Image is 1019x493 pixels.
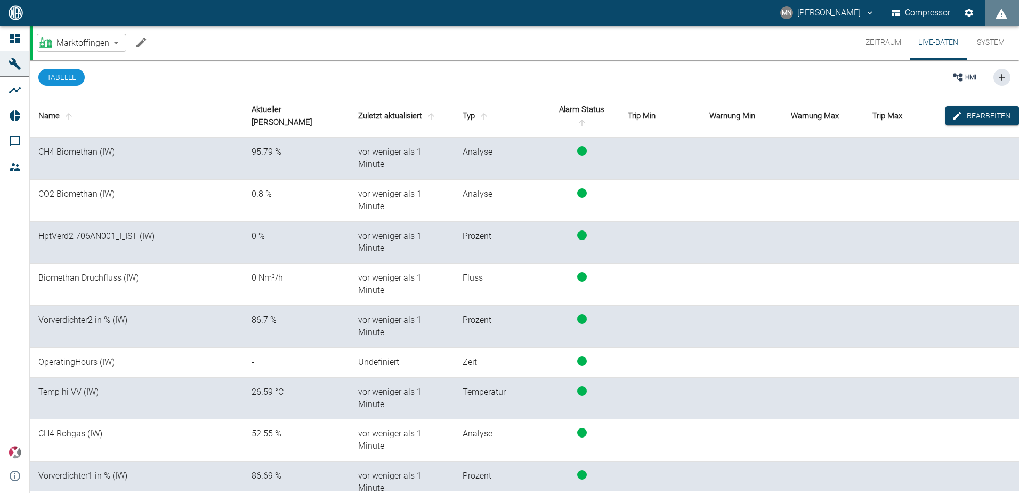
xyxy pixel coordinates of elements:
[577,230,587,240] span: status-running
[782,94,864,138] th: Warnung Max
[252,272,341,284] div: 0 Nm³/h
[454,419,545,462] td: Analyse
[30,306,243,348] td: Vorverdichter2 in % (IW)
[454,180,545,222] td: Analyse
[864,94,945,138] th: Trip Max
[477,112,491,121] span: sort-type
[39,36,109,49] a: Marktoffingen
[454,94,545,138] th: Typ
[967,26,1015,60] button: System
[577,146,587,156] span: status-running
[424,112,438,121] span: sort-time
[252,470,341,482] div: 86.694336 %
[857,26,910,60] button: Zeitraum
[577,470,587,480] span: status-running
[30,138,243,180] td: CH4 Biomethan (IW)
[454,138,545,180] td: Analyse
[575,118,589,128] span: sort-status
[889,3,953,22] button: Compressor
[701,94,782,138] th: Warnung Min
[9,446,21,459] img: Xplore Logo
[358,314,445,339] div: 26.9.2025, 12:34:23
[945,106,1019,126] button: edit-alarms
[454,222,545,264] td: Prozent
[131,32,152,53] button: Machine bearbeiten
[577,188,587,198] span: status-running
[959,3,978,22] button: Einstellungen
[350,348,454,378] td: Undefiniert
[454,264,545,306] td: Fluss
[252,188,341,201] div: 0.79975784 %
[780,6,793,19] div: MN
[56,37,109,49] span: Marktoffingen
[358,428,445,452] div: 26.9.2025, 12:34:23
[619,94,701,138] th: Trip Min
[910,26,967,60] button: Live-Daten
[577,272,587,282] span: status-running
[965,73,976,82] span: HMI
[577,314,587,324] span: status-running
[30,180,243,222] td: CO2 Biomethan (IW)
[577,428,587,438] span: status-running
[545,94,619,138] th: Alarm Status
[62,112,76,121] span: sort-name
[252,230,341,243] div: 0 %
[30,419,243,462] td: CH4 Rohgas (IW)
[358,230,445,255] div: 26.9.2025, 12:34:23
[252,356,341,369] div: -
[358,272,445,297] div: 26.9.2025, 12:34:23
[454,378,545,420] td: Temperatur
[577,356,587,366] span: status-running
[252,428,341,440] div: 52.551342 %
[779,3,876,22] button: neumann@arcanum-energy.de
[30,222,243,264] td: HptVerd2 706AN001_I_IST (IW)
[350,94,454,138] th: Zuletzt aktualisiert
[38,69,85,86] button: Tabelle
[30,348,243,378] td: OperatingHours (IW)
[30,378,243,420] td: Temp hi VV (IW)
[577,386,587,396] span: status-running
[454,306,545,348] td: Prozent
[252,146,341,158] div: 95.79189 %
[30,264,243,306] td: Biomethan Druchfluss (IW)
[358,188,445,213] div: 26.9.2025, 12:34:23
[7,5,24,20] img: logo
[454,348,545,378] td: Zeit
[252,386,341,399] div: 26.588541 °C
[30,94,243,138] th: Name
[243,94,350,138] th: Aktueller [PERSON_NAME]
[358,386,445,411] div: 26.9.2025, 12:34:23
[252,314,341,327] div: 86.70044 %
[358,146,445,171] div: 26.9.2025, 12:34:23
